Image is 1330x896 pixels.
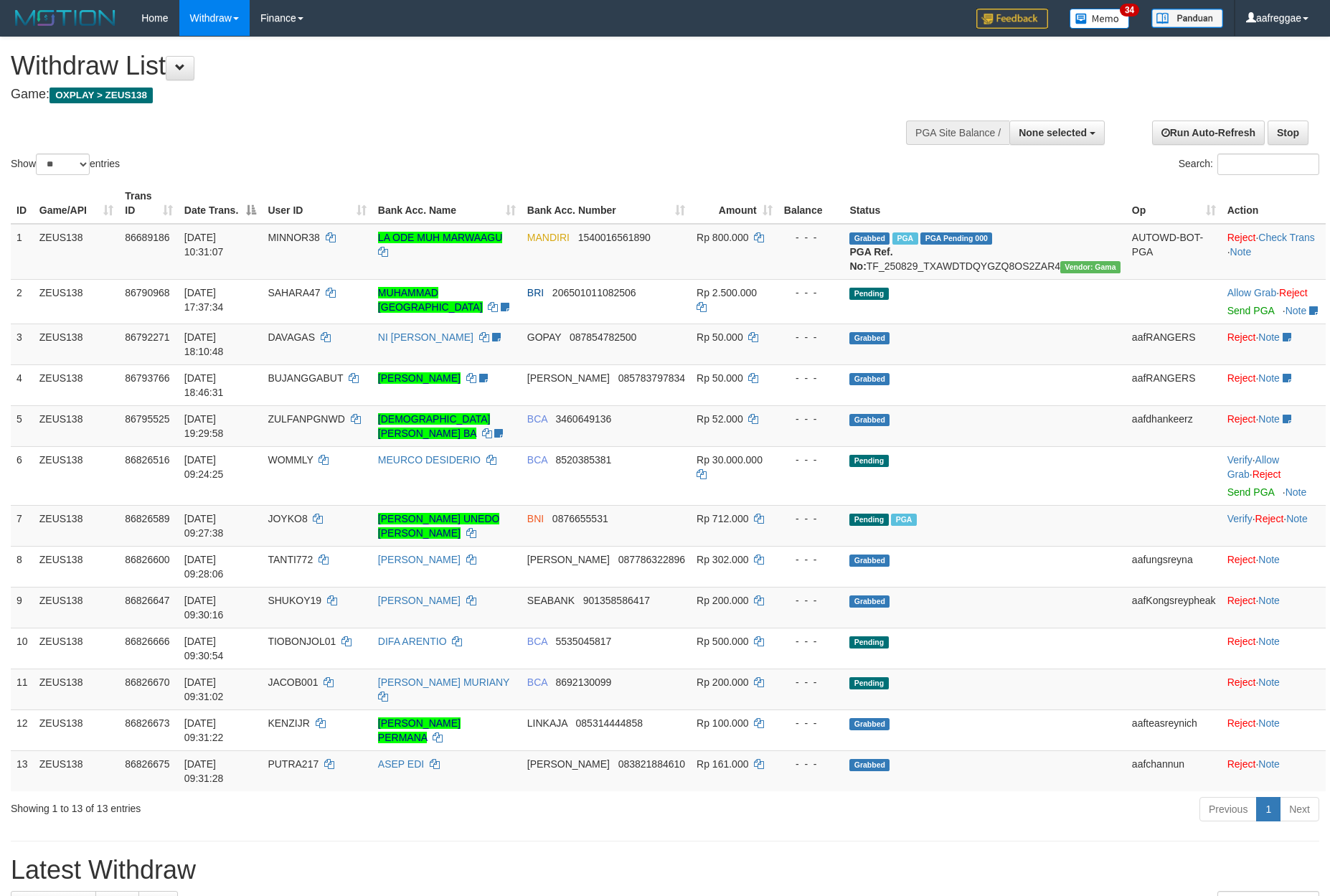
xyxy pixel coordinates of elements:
[11,709,34,750] td: 12
[11,88,872,102] h4: Game:
[11,154,120,175] label: Show entries
[1152,121,1265,145] a: Run Auto-Refresh
[522,183,691,224] th: Bank Acc. Number: activate to sort column ascending
[268,513,307,524] span: JOYKO8
[552,513,608,524] span: Copy 0876655531 to clipboard
[849,759,890,771] span: Grabbed
[556,413,612,425] span: Copy 3460649136 to clipboard
[268,717,309,729] span: KENZIJR
[1258,413,1280,425] a: Note
[849,332,890,344] span: Grabbed
[184,595,224,621] span: [DATE] 09:30:16
[697,595,748,606] span: Rp 200.000
[1227,413,1256,425] a: Reject
[1286,486,1307,498] a: Note
[268,676,318,688] span: JACOB001
[1258,717,1280,729] a: Note
[378,287,483,313] a: MUHAMMAD [GEOGRAPHIC_DATA]
[34,224,120,280] td: ZEUS138
[1227,554,1256,565] a: Reject
[184,513,224,539] span: [DATE] 09:27:38
[784,593,839,608] div: - - -
[527,513,544,524] span: BNI
[849,414,890,426] span: Grabbed
[184,758,224,784] span: [DATE] 09:31:28
[125,372,169,384] span: 86793766
[1126,405,1222,446] td: aafdhankeerz
[527,372,610,384] span: [PERSON_NAME]
[184,372,224,398] span: [DATE] 18:46:31
[583,595,650,606] span: Copy 901358586417 to clipboard
[578,232,651,243] span: Copy 1540016561890 to clipboard
[1126,587,1222,628] td: aafKongsreypheak
[1019,127,1087,138] span: None selected
[34,446,120,505] td: ZEUS138
[184,331,224,357] span: [DATE] 18:10:48
[849,514,888,526] span: Pending
[784,634,839,649] div: - - -
[556,636,612,647] span: Copy 5535045817 to clipboard
[891,514,916,526] span: Marked by aafsreyleap
[1227,486,1274,498] a: Send PGA
[849,595,890,608] span: Grabbed
[697,413,743,425] span: Rp 52.000
[849,232,890,245] span: Grabbed
[1126,364,1222,405] td: aafRANGERS
[697,717,748,729] span: Rp 100.000
[184,287,224,313] span: [DATE] 17:37:34
[34,587,120,628] td: ZEUS138
[1179,154,1319,175] label: Search:
[784,552,839,567] div: - - -
[378,454,481,466] a: MEURCO DESIDERIO
[527,554,610,565] span: [PERSON_NAME]
[1227,636,1256,647] a: Reject
[1255,513,1284,524] a: Reject
[378,758,424,770] a: ASEP EDI
[11,796,544,816] div: Showing 1 to 13 of 13 entries
[34,364,120,405] td: ZEUS138
[11,324,34,364] td: 3
[784,716,839,730] div: - - -
[11,279,34,324] td: 2
[34,405,120,446] td: ZEUS138
[1258,331,1280,343] a: Note
[11,505,34,546] td: 7
[1280,797,1319,821] a: Next
[125,331,169,343] span: 86792271
[125,232,169,243] span: 86689186
[778,183,844,224] th: Balance
[849,246,892,272] b: PGA Ref. No:
[1286,305,1307,316] a: Note
[1230,246,1252,258] a: Note
[268,595,321,606] span: SHUKOY19
[849,677,888,689] span: Pending
[1222,364,1326,405] td: ·
[697,287,757,298] span: Rp 2.500.000
[268,636,336,647] span: TIOBONJOL01
[1227,717,1256,729] a: Reject
[844,224,1126,280] td: TF_250829_TXAWDTDQYGZQ8OS2ZAR4
[1286,513,1308,524] a: Note
[1256,797,1281,821] a: 1
[378,676,509,688] a: [PERSON_NAME] MURIANY
[268,372,343,384] span: BUJANGGABUT
[1227,305,1274,316] a: Send PGA
[125,413,169,425] span: 86795525
[11,405,34,446] td: 5
[34,750,120,791] td: ZEUS138
[1258,758,1280,770] a: Note
[1258,554,1280,565] a: Note
[11,446,34,505] td: 6
[1126,750,1222,791] td: aafchannun
[1222,446,1326,505] td: · ·
[527,331,561,343] span: GOPAY
[184,454,224,480] span: [DATE] 09:24:25
[556,676,612,688] span: Copy 8692130099 to clipboard
[11,183,34,224] th: ID
[697,331,743,343] span: Rp 50.000
[1222,546,1326,587] td: ·
[184,636,224,661] span: [DATE] 09:30:54
[125,636,169,647] span: 86826666
[556,454,612,466] span: Copy 8520385381 to clipboard
[1222,750,1326,791] td: ·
